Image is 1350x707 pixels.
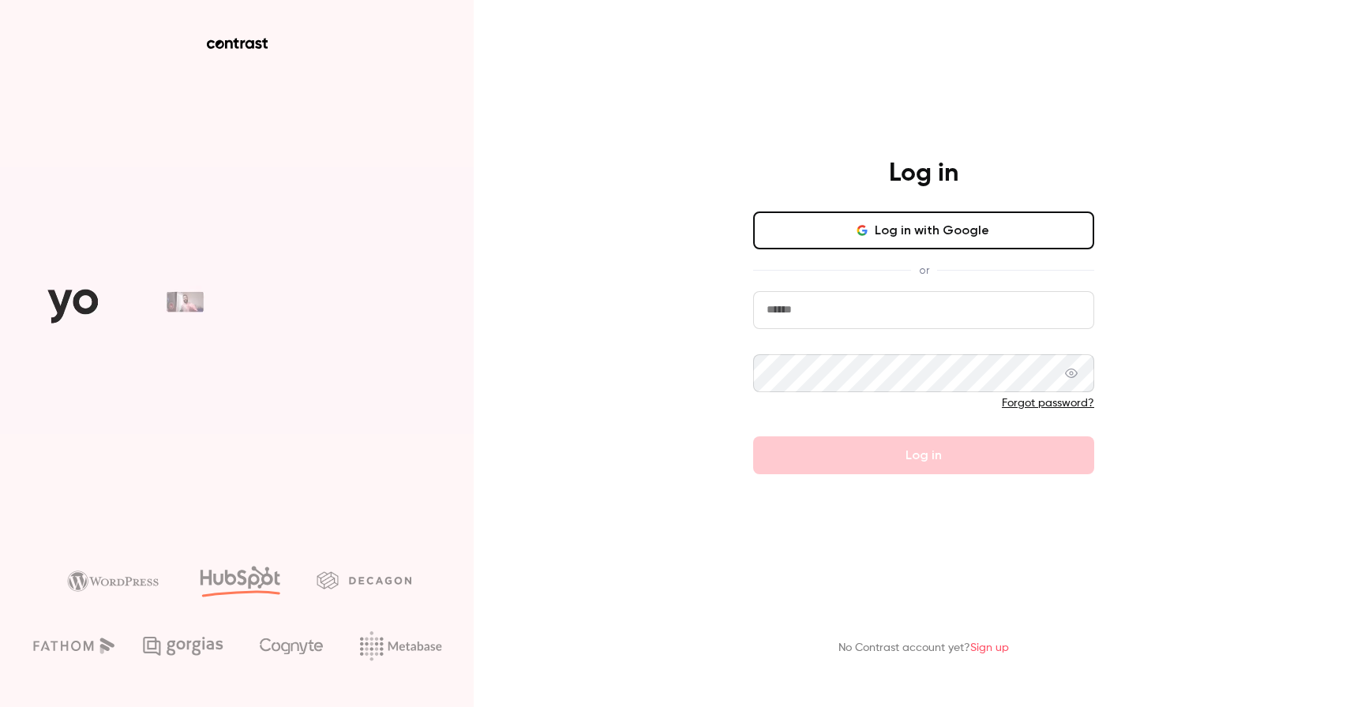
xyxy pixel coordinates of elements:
[317,571,411,589] img: decagon
[753,211,1094,249] button: Log in with Google
[1002,398,1094,409] a: Forgot password?
[911,262,937,279] span: or
[838,640,1009,656] p: No Contrast account yet?
[889,158,958,189] h4: Log in
[970,642,1009,653] a: Sign up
